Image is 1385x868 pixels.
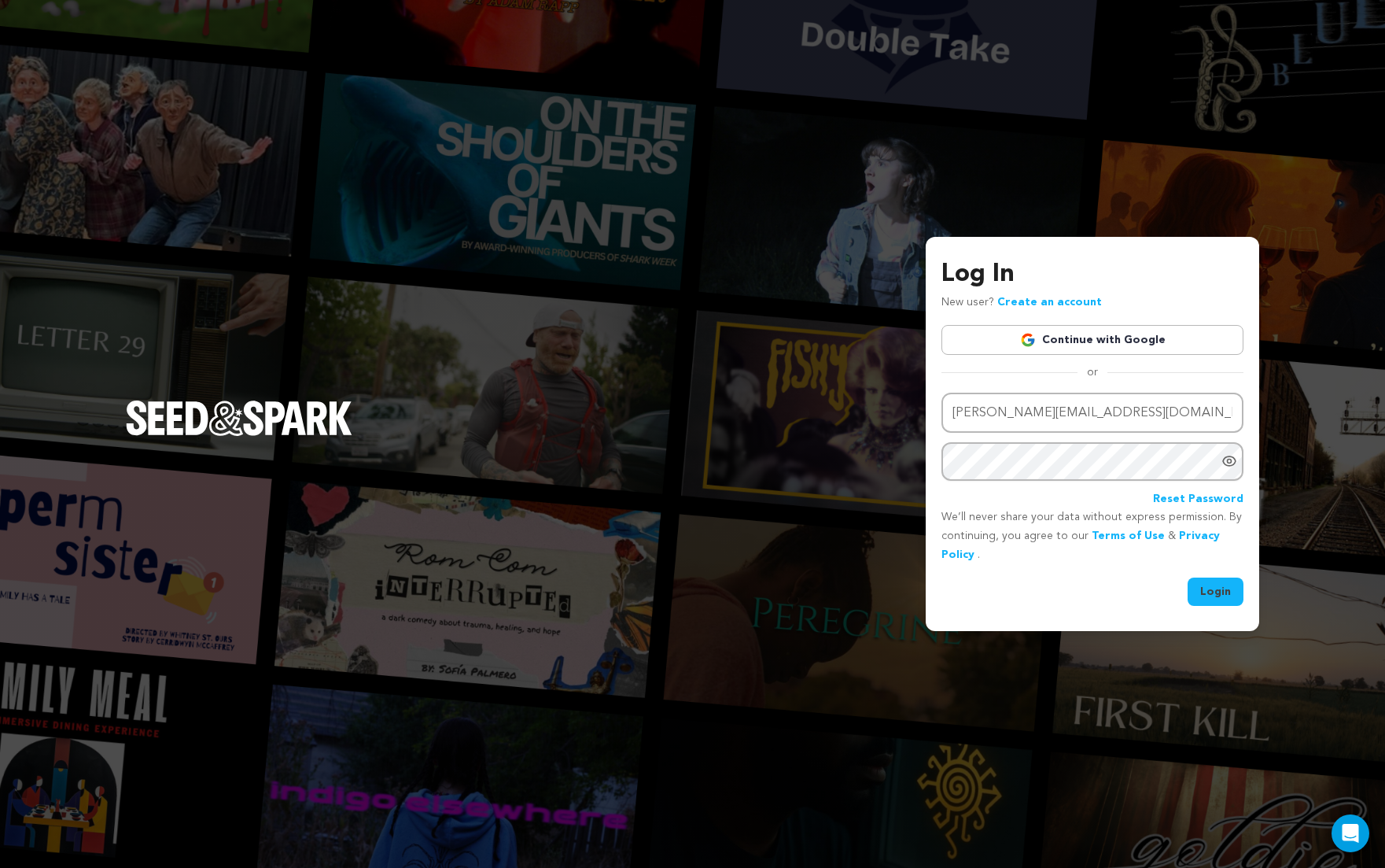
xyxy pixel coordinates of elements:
div: Open Intercom Messenger [1332,814,1369,852]
img: Seed&Spark Logo [126,401,352,435]
a: Reset Password [1153,490,1243,509]
input: Email address [941,393,1243,433]
button: Login [1188,578,1243,606]
h3: Log In [941,256,1243,294]
img: Google logo [1020,332,1036,348]
a: Create an account [997,297,1102,308]
a: Terms of Use [1092,530,1165,541]
a: Privacy Policy [941,530,1220,560]
a: Continue with Google [941,325,1243,355]
a: Seed&Spark Homepage [126,401,352,467]
p: New user? [941,294,1102,312]
a: Show password as plain text. Warning: this will display your password on the screen. [1221,453,1237,469]
p: We’ll never share your data without express permission. By continuing, you agree to our & . [941,508,1243,564]
span: or [1077,364,1107,380]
